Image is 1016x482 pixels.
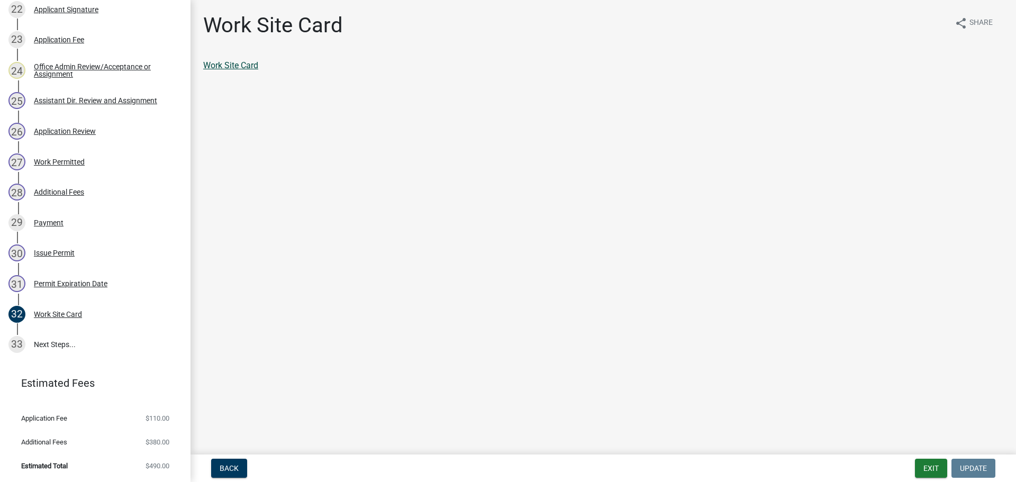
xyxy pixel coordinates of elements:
div: 27 [8,153,25,170]
div: 31 [8,275,25,292]
span: $490.00 [146,462,169,469]
div: Application Review [34,128,96,135]
div: 32 [8,306,25,323]
div: Applicant Signature [34,6,98,13]
span: Additional Fees [21,439,67,445]
span: Estimated Total [21,462,68,469]
div: 30 [8,244,25,261]
div: 23 [8,31,25,48]
button: Exit [915,459,947,478]
div: Office Admin Review/Acceptance or Assignment [34,63,174,78]
a: Work Site Card [203,60,258,70]
div: 28 [8,184,25,201]
span: Update [960,464,987,472]
div: 33 [8,336,25,353]
div: Work Permitted [34,158,85,166]
div: 25 [8,92,25,109]
span: $380.00 [146,439,169,445]
div: 24 [8,62,25,79]
button: Back [211,459,247,478]
div: 29 [8,214,25,231]
button: shareShare [946,13,1001,33]
h1: Work Site Card [203,13,343,38]
span: Share [969,17,993,30]
span: Back [220,464,239,472]
span: Application Fee [21,415,67,422]
button: Update [951,459,995,478]
div: 22 [8,1,25,18]
div: Assistant Dir. Review and Assignment [34,97,157,104]
a: Estimated Fees [8,372,174,394]
div: 26 [8,123,25,140]
div: Application Fee [34,36,84,43]
div: Issue Permit [34,249,75,257]
div: Permit Expiration Date [34,280,107,287]
i: share [955,17,967,30]
div: Additional Fees [34,188,84,196]
div: Payment [34,219,63,226]
div: Work Site Card [34,311,82,318]
span: $110.00 [146,415,169,422]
